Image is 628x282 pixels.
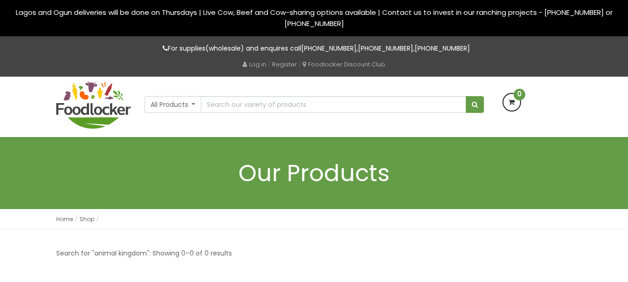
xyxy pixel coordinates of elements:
a: Log in [243,60,266,69]
button: All Products [145,96,202,113]
a: [PHONE_NUMBER] [415,44,470,53]
h1: Our Products [56,160,572,186]
img: FoodLocker [56,81,131,129]
span: | [299,59,301,69]
a: Shop [79,215,94,223]
p: For supplies(wholesale) and enquires call , , [56,43,572,54]
input: Search our variety of products [201,96,466,113]
a: Home [56,215,73,223]
a: [PHONE_NUMBER] [301,44,357,53]
a: Foodlocker Discount Club [303,60,385,69]
span: Lagos and Ogun deliveries will be done on Thursdays | Live Cow, Beef and Cow-sharing options avai... [16,7,613,28]
p: Search for "animal kingdom": Showing 0–0 of 0 results [56,248,232,259]
span: | [268,59,270,69]
a: [PHONE_NUMBER] [358,44,413,53]
a: Register [272,60,297,69]
span: 0 [514,89,525,100]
